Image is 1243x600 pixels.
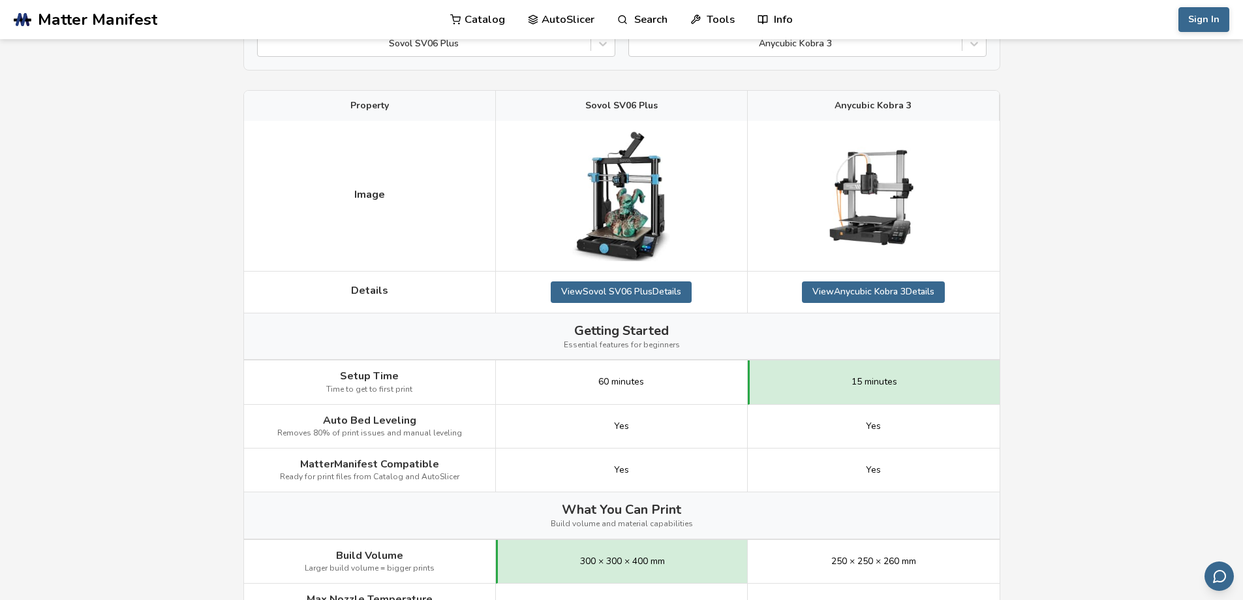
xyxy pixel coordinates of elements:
span: Setup Time [340,370,399,382]
span: 15 minutes [852,377,897,387]
span: Property [350,101,389,111]
span: 250 × 250 × 260 mm [831,556,916,567]
span: Yes [866,421,881,432]
span: Removes 80% of print issues and manual leveling [277,429,462,438]
img: Anycubic Kobra 3 [808,131,939,261]
span: Build volume and material capabilities [551,520,693,529]
span: Image [354,189,385,200]
span: Sovol SV06 Plus [585,101,658,111]
button: Send feedback via email [1205,561,1234,591]
span: Anycubic Kobra 3 [835,101,912,111]
span: Details [351,285,388,296]
button: Sign In [1178,7,1229,32]
span: Time to get to first print [326,385,412,394]
span: Essential features for beginners [564,341,680,350]
span: MatterManifest Compatible [300,458,439,470]
span: Yes [866,465,881,475]
span: Build Volume [336,550,403,561]
span: Matter Manifest [38,10,157,29]
input: Sovol SV06 Plus [264,39,267,49]
span: Getting Started [574,323,669,338]
img: Sovol SV06 Plus [556,131,686,261]
span: Auto Bed Leveling [323,415,416,426]
a: ViewAnycubic Kobra 3Details [802,281,945,302]
span: Larger build volume = bigger prints [305,564,435,573]
span: Yes [614,421,629,432]
span: 300 × 300 × 400 mm [580,556,665,567]
a: ViewSovol SV06 PlusDetails [551,281,692,302]
input: Anycubic Kobra 3 [636,39,638,49]
span: Yes [614,465,629,475]
span: What You Can Print [562,502,681,517]
span: Ready for print files from Catalog and AutoSlicer [280,473,459,482]
span: 60 minutes [598,377,644,387]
